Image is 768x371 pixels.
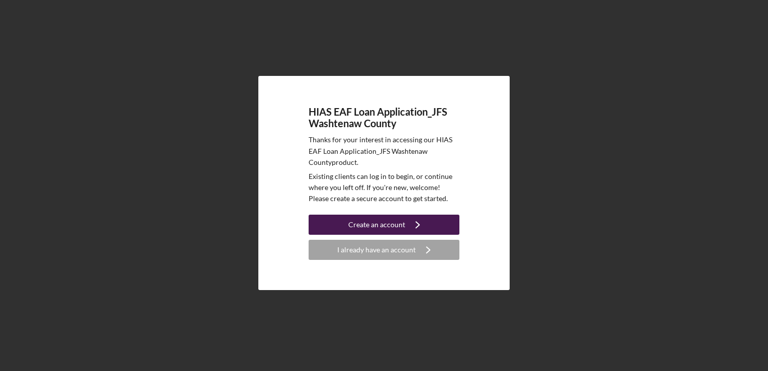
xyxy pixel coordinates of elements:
[309,215,459,235] button: Create an account
[309,240,459,260] button: I already have an account
[309,171,459,205] p: Existing clients can log in to begin, or continue where you left off. If you're new, welcome! Ple...
[309,106,459,129] h4: HIAS EAF Loan Application_JFS Washtenaw County
[348,215,405,235] div: Create an account
[309,215,459,237] a: Create an account
[309,134,459,168] p: Thanks for your interest in accessing our HIAS EAF Loan Application_JFS Washtenaw County product.
[337,240,416,260] div: I already have an account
